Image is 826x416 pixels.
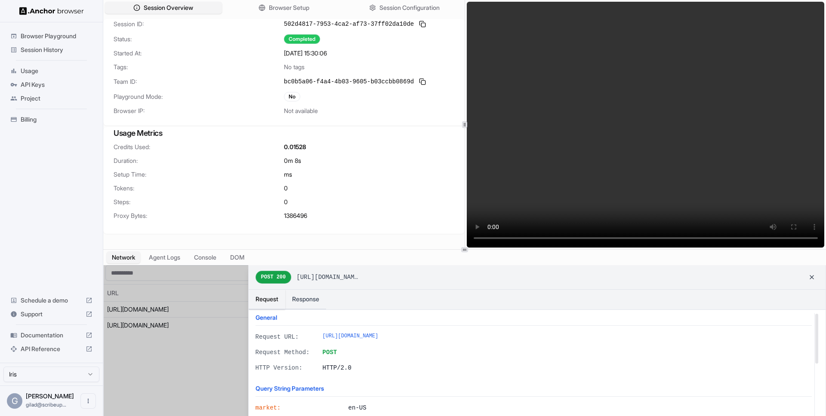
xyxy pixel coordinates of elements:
[284,156,301,165] span: 0m 8s
[284,77,414,86] span: bc0b5a06-f4a4-4b03-9605-b03ccbb0869d
[144,251,185,263] button: Agent Logs
[21,67,92,75] span: Usage
[21,345,82,353] span: API Reference
[189,251,222,263] button: Console
[256,271,292,284] div: POST 200
[256,364,316,372] span: HTTP Version:
[114,170,284,179] span: Setup Time:
[323,333,812,341] span: [URL][DOMAIN_NAME]
[7,393,22,409] div: G
[19,7,84,15] img: Anchor Logo
[284,143,306,151] span: 0.01528
[284,49,327,58] span: [DATE] 15:30:06
[225,251,250,263] button: DOM
[80,393,96,409] button: Open menu
[7,92,96,105] div: Project
[7,113,96,126] div: Billing
[114,184,284,193] span: Tokens:
[21,331,82,340] span: Documentation
[114,20,284,28] span: Session ID:
[284,63,305,71] span: No tags
[284,170,292,179] span: ms
[7,342,96,356] div: API Reference
[7,43,96,57] div: Session History
[296,273,360,281] span: [URL][DOMAIN_NAME]
[284,198,288,206] span: 0
[285,290,326,309] button: Response
[114,49,284,58] span: Started At:
[114,198,284,206] span: Steps:
[107,251,140,263] button: Network
[21,94,92,103] span: Project
[284,107,318,115] span: Not available
[284,34,320,44] div: Completed
[21,80,92,89] span: API Keys
[21,46,92,54] span: Session History
[323,364,812,372] span: HTTP/2.0
[114,35,284,43] span: Status:
[7,64,96,78] div: Usage
[7,29,96,43] div: Browser Playground
[114,156,284,165] span: Duration:
[21,296,82,305] span: Schedule a demo
[284,211,307,220] span: 1386496
[21,310,82,318] span: Support
[7,78,96,92] div: API Keys
[114,107,284,115] span: Browser IP:
[21,115,92,124] span: Billing
[256,384,812,397] h4: Query String Parameters
[348,404,812,412] span: en-US
[114,127,454,139] h3: Usage Metrics
[256,313,812,326] h4: General
[7,328,96,342] div: Documentation
[21,32,92,40] span: Browser Playground
[26,392,74,400] span: Gilad Spitzer
[379,3,440,12] span: Session Configuration
[323,348,812,357] span: POST
[114,143,284,151] span: Credits Used:
[7,294,96,307] div: Schedule a demo
[26,401,66,408] span: gilad@scribeup.io
[249,290,285,309] button: Request
[114,211,284,220] span: Proxy Bytes:
[256,404,342,412] span: market :
[256,333,316,341] span: Request URL:
[144,3,193,12] span: Session Overview
[284,20,414,28] span: 502d4817-7953-4ca2-af73-37ff02da10de
[7,307,96,321] div: Support
[284,184,288,193] span: 0
[256,348,316,357] span: Request Method:
[114,63,284,71] span: Tags:
[269,3,309,12] span: Browser Setup
[114,92,284,101] span: Playground Mode:
[114,77,284,86] span: Team ID:
[284,92,300,101] div: No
